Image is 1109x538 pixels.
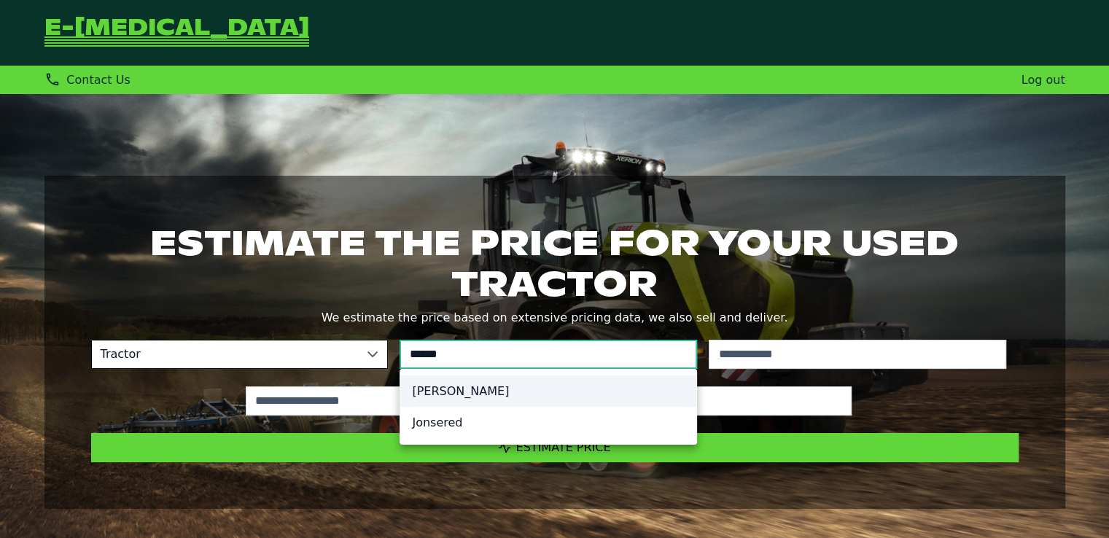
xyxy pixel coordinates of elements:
button: Estimate Price [91,433,1019,462]
li: Jonsered [400,407,696,438]
span: Estimate Price [516,440,611,454]
a: Log out [1022,73,1065,87]
ul: Option List [400,370,696,444]
span: Contact Us [66,73,130,87]
span: Tractor [92,340,359,368]
p: We estimate the price based on extensive pricing data, we also sell and deliver. [91,308,1019,328]
div: Contact Us [44,71,131,88]
a: Go Back to Homepage [44,17,309,48]
h1: Estimate the price for your used tractor [91,222,1019,304]
li: John Deere [400,375,696,407]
